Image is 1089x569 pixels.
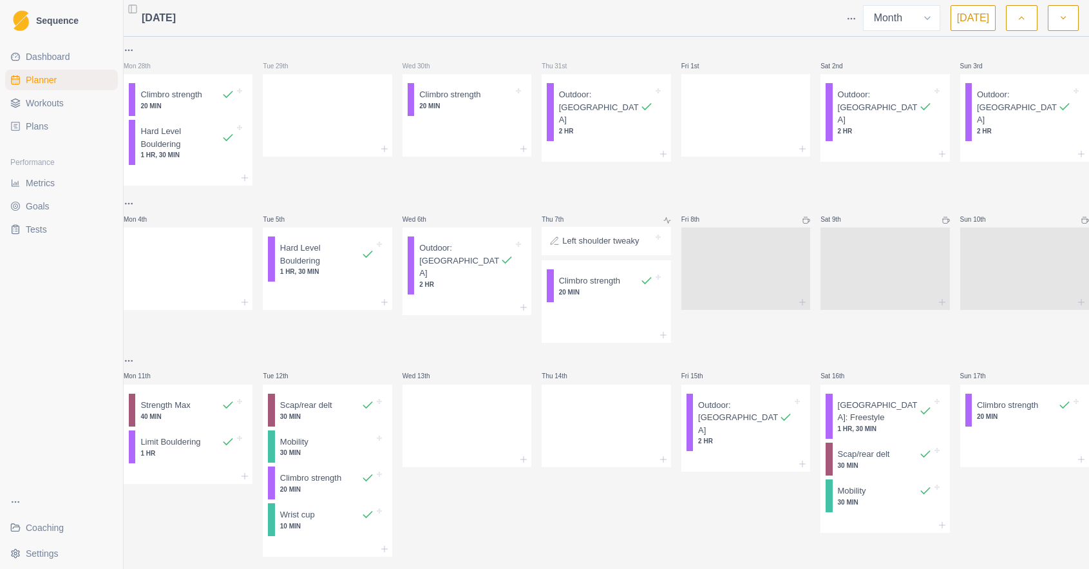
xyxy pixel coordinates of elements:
[140,412,234,421] p: 40 MIN
[402,371,441,381] p: Wed 13th
[542,215,580,224] p: Thu 7th
[820,61,859,71] p: Sat 2nd
[562,235,639,247] p: Left shoulder tweaky
[687,394,805,452] div: Outdoor: [GEOGRAPHIC_DATA]2 HR
[5,70,118,90] a: Planner
[129,83,247,116] div: Climbro strength20 MIN
[26,50,70,63] span: Dashboard
[280,242,361,267] p: Hard Level Bouldering
[960,61,999,71] p: Sun 3rd
[977,126,1071,136] p: 2 HR
[124,61,162,71] p: Mon 28th
[124,215,162,224] p: Mon 4th
[5,543,118,564] button: Settings
[419,242,500,280] p: Outdoor: [GEOGRAPHIC_DATA]
[681,215,720,224] p: Fri 8th
[838,448,890,461] p: Scap/rear delt
[280,399,332,412] p: Scap/rear delt
[140,399,190,412] p: Strength Max
[547,269,665,302] div: Climbro strength20 MIN
[419,88,480,101] p: Climbro strength
[140,125,222,150] p: Hard Level Bouldering
[26,223,47,236] span: Tests
[140,101,234,111] p: 20 MIN
[26,73,57,86] span: Planner
[5,5,118,36] a: LogoSequence
[268,467,386,499] div: Climbro strength20 MIN
[408,236,526,294] div: Outdoor: [GEOGRAPHIC_DATA]2 HR
[698,399,779,437] p: Outdoor: [GEOGRAPHIC_DATA]
[129,120,247,165] div: Hard Level Bouldering1 HR, 30 MIN
[26,120,48,133] span: Plans
[280,267,374,276] p: 1 HR, 30 MIN
[280,472,341,485] p: Climbro strength
[280,521,374,531] p: 10 MIN
[698,436,792,446] p: 2 HR
[977,88,1058,126] p: Outdoor: [GEOGRAPHIC_DATA]
[960,215,999,224] p: Sun 10th
[268,236,386,282] div: Hard Level Bouldering1 HR, 30 MIN
[977,412,1071,421] p: 20 MIN
[419,101,513,111] p: 20 MIN
[960,371,999,381] p: Sun 17th
[681,371,720,381] p: Fri 15th
[838,497,932,507] p: 30 MIN
[826,394,944,439] div: [GEOGRAPHIC_DATA]: Freestyle1 HR, 30 MIN
[838,485,866,497] p: Mobility
[5,517,118,538] a: Coaching
[965,83,1084,141] div: Outdoor: [GEOGRAPHIC_DATA]2 HR
[402,61,441,71] p: Wed 30th
[5,116,118,137] a: Plans
[965,394,1084,427] div: Climbro strength20 MIN
[977,399,1038,412] p: Climbro strength
[5,152,118,173] div: Performance
[826,83,944,141] div: Outdoor: [GEOGRAPHIC_DATA]2 HR
[5,93,118,113] a: Workouts
[820,371,859,381] p: Sat 16th
[559,126,653,136] p: 2 HR
[263,215,301,224] p: Tue 5th
[140,448,234,458] p: 1 HR
[280,485,374,494] p: 20 MIN
[124,371,162,381] p: Mon 11th
[26,521,64,534] span: Coaching
[13,10,29,32] img: Logo
[419,280,513,289] p: 2 HR
[951,5,996,31] button: [DATE]
[542,61,580,71] p: Thu 31st
[542,371,580,381] p: Thu 14th
[36,16,79,25] span: Sequence
[408,83,526,116] div: Climbro strength20 MIN
[263,371,301,381] p: Tue 12th
[559,287,653,297] p: 20 MIN
[140,150,234,160] p: 1 HR, 30 MIN
[547,83,665,141] div: Outdoor: [GEOGRAPHIC_DATA]2 HR
[838,424,932,434] p: 1 HR, 30 MIN
[26,200,50,213] span: Goals
[280,508,315,521] p: Wrist cup
[838,461,932,470] p: 30 MIN
[129,430,247,463] div: Limit Bouldering1 HR
[268,430,386,463] div: Mobility30 MIN
[826,479,944,512] div: Mobility30 MIN
[280,412,374,421] p: 30 MIN
[5,219,118,240] a: Tests
[263,61,301,71] p: Tue 29th
[129,394,247,427] div: Strength Max40 MIN
[140,88,202,101] p: Climbro strength
[402,215,441,224] p: Wed 6th
[26,97,64,110] span: Workouts
[140,436,200,448] p: Limit Bouldering
[5,173,118,193] a: Metrics
[280,436,308,448] p: Mobility
[268,503,386,536] div: Wrist cup10 MIN
[838,399,919,424] p: [GEOGRAPHIC_DATA]: Freestyle
[142,10,176,26] span: [DATE]
[559,275,620,287] p: Climbro strength
[268,394,386,427] div: Scap/rear delt30 MIN
[681,61,720,71] p: Fri 1st
[838,88,919,126] p: Outdoor: [GEOGRAPHIC_DATA]
[5,46,118,67] a: Dashboard
[26,177,55,189] span: Metrics
[826,443,944,476] div: Scap/rear delt30 MIN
